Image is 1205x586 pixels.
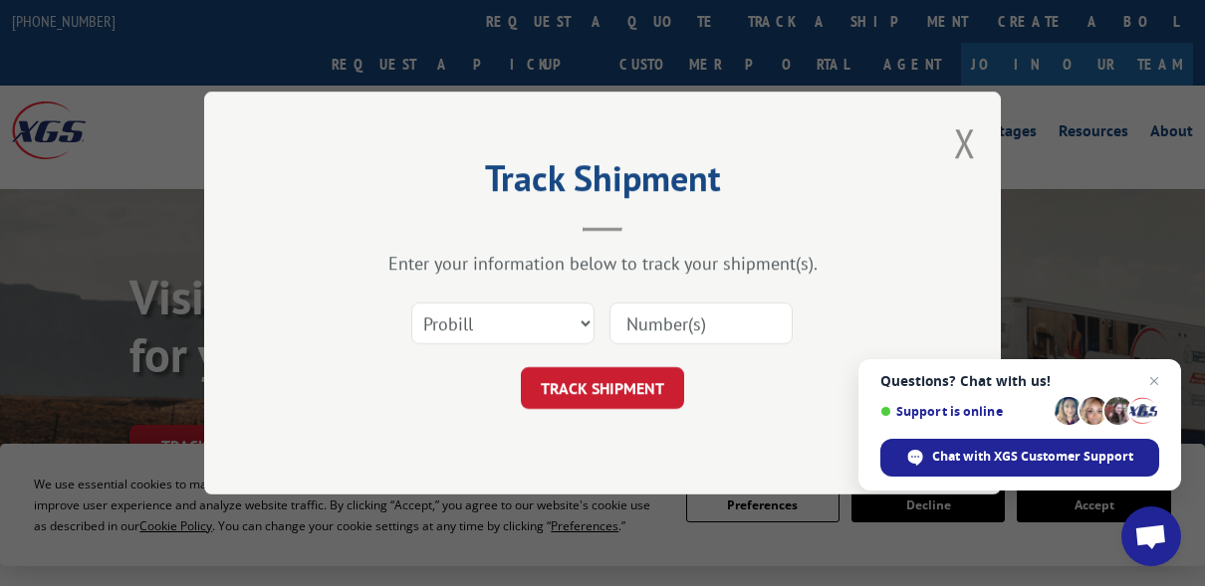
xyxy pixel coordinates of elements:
button: Close modal [954,116,976,169]
h2: Track Shipment [304,164,901,202]
span: Chat with XGS Customer Support [932,448,1133,466]
div: Chat with XGS Customer Support [880,439,1159,477]
div: Enter your information below to track your shipment(s). [304,252,901,275]
input: Number(s) [609,302,793,344]
span: Support is online [880,404,1048,419]
button: TRACK SHIPMENT [521,367,684,409]
span: Close chat [1142,369,1166,393]
div: Open chat [1121,506,1181,566]
span: Questions? Chat with us! [880,373,1159,389]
